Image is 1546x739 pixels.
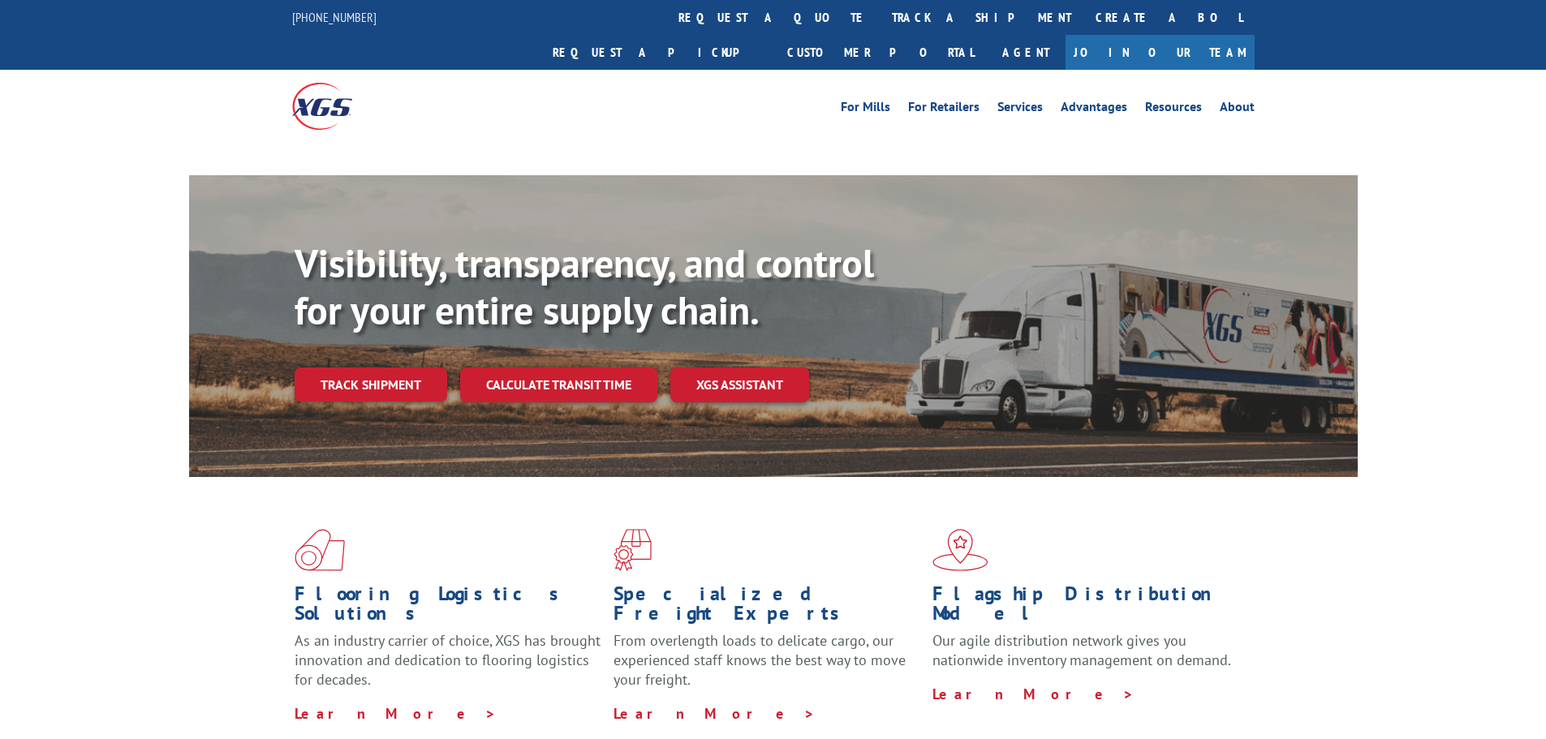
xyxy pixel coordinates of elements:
[295,584,601,631] h1: Flooring Logistics Solutions
[841,101,890,118] a: For Mills
[295,631,601,689] span: As an industry carrier of choice, XGS has brought innovation and dedication to flooring logistics...
[908,101,980,118] a: For Retailers
[1145,101,1202,118] a: Resources
[932,584,1239,631] h1: Flagship Distribution Model
[295,704,497,723] a: Learn More >
[932,529,988,571] img: xgs-icon-flagship-distribution-model-red
[292,9,377,25] a: [PHONE_NUMBER]
[670,367,809,402] a: XGS ASSISTANT
[775,35,986,70] a: Customer Portal
[614,631,920,703] p: From overlength loads to delicate cargo, our experienced staff knows the best way to move your fr...
[295,529,345,571] img: xgs-icon-total-supply-chain-intelligence-red
[614,529,652,571] img: xgs-icon-focused-on-flooring-red
[614,704,816,723] a: Learn More >
[540,35,775,70] a: Request a pickup
[932,685,1135,703] a: Learn More >
[997,101,1043,118] a: Services
[614,584,920,631] h1: Specialized Freight Experts
[295,367,447,402] a: Track shipment
[932,631,1231,669] span: Our agile distribution network gives you nationwide inventory management on demand.
[460,367,657,402] a: Calculate transit time
[1220,101,1255,118] a: About
[295,238,874,335] b: Visibility, transparency, and control for your entire supply chain.
[986,35,1066,70] a: Agent
[1066,35,1255,70] a: Join Our Team
[1061,101,1127,118] a: Advantages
